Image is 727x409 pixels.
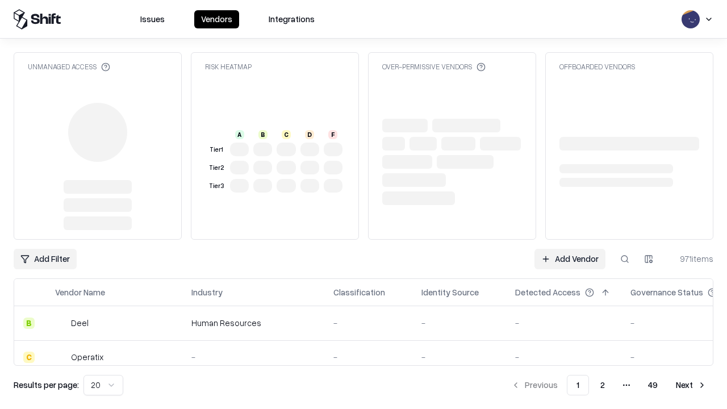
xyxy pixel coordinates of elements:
div: C [282,130,291,139]
button: Integrations [262,10,321,28]
img: Deel [55,318,66,329]
p: Results per page: [14,379,79,391]
div: Deel [71,317,89,329]
div: D [305,130,314,139]
button: Vendors [194,10,239,28]
button: Issues [133,10,172,28]
div: - [333,351,403,363]
button: 1 [567,375,589,395]
div: - [191,351,315,363]
div: Tier 3 [207,181,225,191]
div: Unmanaged Access [28,62,110,72]
div: Tier 1 [207,145,225,155]
img: Operatix [55,352,66,363]
div: Over-Permissive Vendors [382,62,486,72]
button: 2 [591,375,614,395]
div: Human Resources [191,317,315,329]
div: - [515,317,612,329]
nav: pagination [504,375,713,395]
div: - [421,351,497,363]
div: Industry [191,286,223,298]
button: Next [669,375,713,395]
div: - [421,317,497,329]
div: F [328,130,337,139]
div: Operatix [71,351,103,363]
div: Classification [333,286,385,298]
div: A [235,130,244,139]
button: Add Filter [14,249,77,269]
div: Tier 2 [207,163,225,173]
div: Offboarded Vendors [559,62,635,72]
div: Governance Status [630,286,703,298]
button: 49 [639,375,667,395]
div: Detected Access [515,286,580,298]
div: 971 items [668,253,713,265]
div: Vendor Name [55,286,105,298]
div: Identity Source [421,286,479,298]
div: - [333,317,403,329]
div: B [258,130,268,139]
div: C [23,352,35,363]
a: Add Vendor [534,249,605,269]
div: B [23,318,35,329]
div: - [515,351,612,363]
div: Risk Heatmap [205,62,252,72]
